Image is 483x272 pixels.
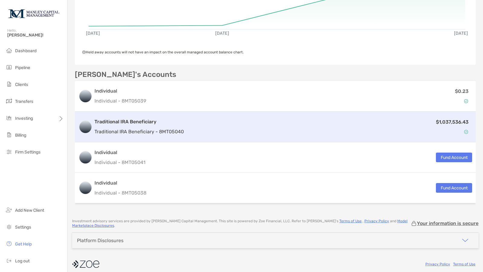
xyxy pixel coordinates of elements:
[5,114,13,122] img: investing icon
[79,90,91,102] img: logo account
[15,48,37,53] span: Dashboard
[454,31,468,36] text: [DATE]
[5,131,13,138] img: billing icon
[7,2,60,24] img: Zoe Logo
[15,242,32,247] span: Get Help
[5,47,13,54] img: dashboard icon
[436,183,472,193] button: Fund Account
[72,258,99,271] img: company logo
[15,225,31,230] span: Settings
[94,97,146,105] p: Individual - 8MT05039
[15,208,44,213] span: Add New Client
[417,220,478,226] p: Your information is secure
[94,189,146,197] p: Individual - 8MT05038
[15,82,28,87] span: Clients
[79,182,91,194] img: logo account
[364,219,389,223] a: Privacy Policy
[94,159,146,166] p: Individual - 8MT05041
[5,206,13,213] img: add_new_client icon
[94,179,146,187] h3: Individual
[464,130,468,134] img: Account Status icon
[215,31,229,36] text: [DATE]
[5,223,13,230] img: settings icon
[453,262,475,266] a: Terms of Use
[436,153,472,162] button: Fund Account
[5,240,13,247] img: get-help icon
[94,87,146,95] h3: Individual
[464,99,468,103] img: Account Status icon
[79,151,91,163] img: logo account
[7,33,64,38] span: [PERSON_NAME]!
[79,121,91,133] img: logo account
[72,219,411,228] p: Investment advisory services are provided by [PERSON_NAME] Capital Management . This site is powe...
[5,148,13,155] img: firm-settings icon
[15,150,40,155] span: Firm Settings
[15,133,26,138] span: Billing
[94,149,146,156] h3: Individual
[339,219,362,223] a: Terms of Use
[15,99,33,104] span: Transfers
[436,118,469,126] p: $1,037,536.43
[462,237,469,244] img: icon arrow
[82,50,244,54] span: Held away accounts will not have an impact on the overall managed account balance chart.
[5,64,13,71] img: pipeline icon
[77,238,123,243] div: Platform Disclosures
[72,219,408,228] a: Model Marketplace Disclosures
[455,87,469,95] p: $0.23
[5,81,13,88] img: clients icon
[15,116,33,121] span: Investing
[5,257,13,264] img: logout icon
[15,258,30,264] span: Log out
[5,97,13,105] img: transfers icon
[94,128,184,135] p: Traditional IRA Beneficiary - 8MT05040
[86,31,100,36] text: [DATE]
[15,65,30,70] span: Pipeline
[75,71,176,78] p: [PERSON_NAME]'s Accounts
[425,262,450,266] a: Privacy Policy
[94,118,184,125] h3: Traditional IRA Beneficiary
